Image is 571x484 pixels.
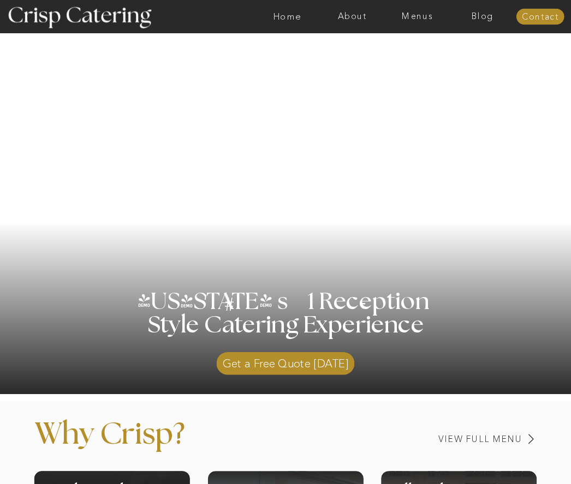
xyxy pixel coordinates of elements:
a: Blog [450,12,515,21]
h3: ' [341,278,368,332]
h1: [US_STATE] s 1 Reception Style Catering Experience [135,290,435,361]
a: Menus [385,12,450,21]
h3: ' [186,289,225,313]
a: Get a Free Quote [DATE] [217,347,355,375]
a: About [320,12,385,21]
a: Home [254,12,319,21]
a: Contact [516,13,564,22]
p: Why Crisp? [34,420,290,464]
a: View Full Menu [372,435,523,444]
h3: # [204,295,258,323]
